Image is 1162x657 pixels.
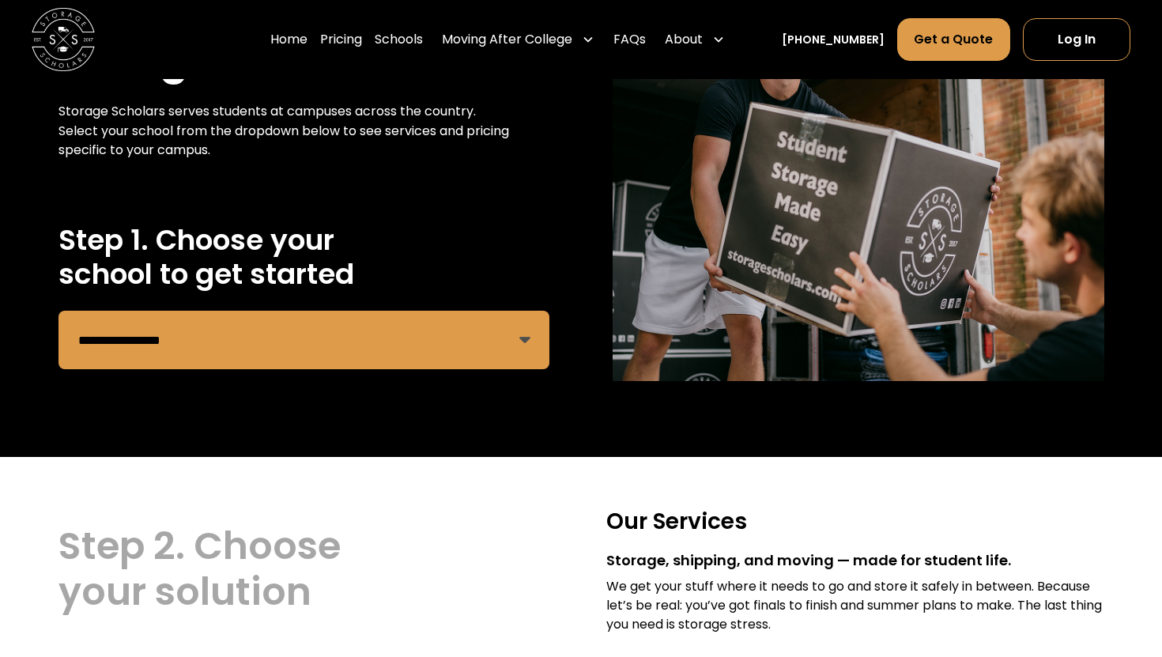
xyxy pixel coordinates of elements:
a: [PHONE_NUMBER] [782,32,885,48]
a: FAQs [613,17,646,62]
a: Home [270,17,307,62]
a: Pricing [320,17,362,62]
h2: Step 1. Choose your school to get started [58,223,549,292]
a: Schools [375,17,423,62]
div: Storage Scholars serves students at campuses across the country. Select your school from the drop... [58,102,549,159]
a: Get a Quote [897,18,1009,61]
a: Log In [1023,18,1130,61]
div: We get your stuff where it needs to go and store it safely in between. Because let’s be real: you... [606,577,1104,634]
div: Moving After College [442,30,572,49]
form: Remind Form [58,311,549,369]
h2: Step 2. Choose your solution [58,523,556,615]
div: About [665,30,703,49]
div: Moving After College [436,17,601,62]
img: Storage Scholars main logo [32,8,95,71]
div: About [658,17,731,62]
h3: Our Services [606,508,1104,537]
div: Storage, shipping, and moving — made for student life. [606,549,1104,571]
